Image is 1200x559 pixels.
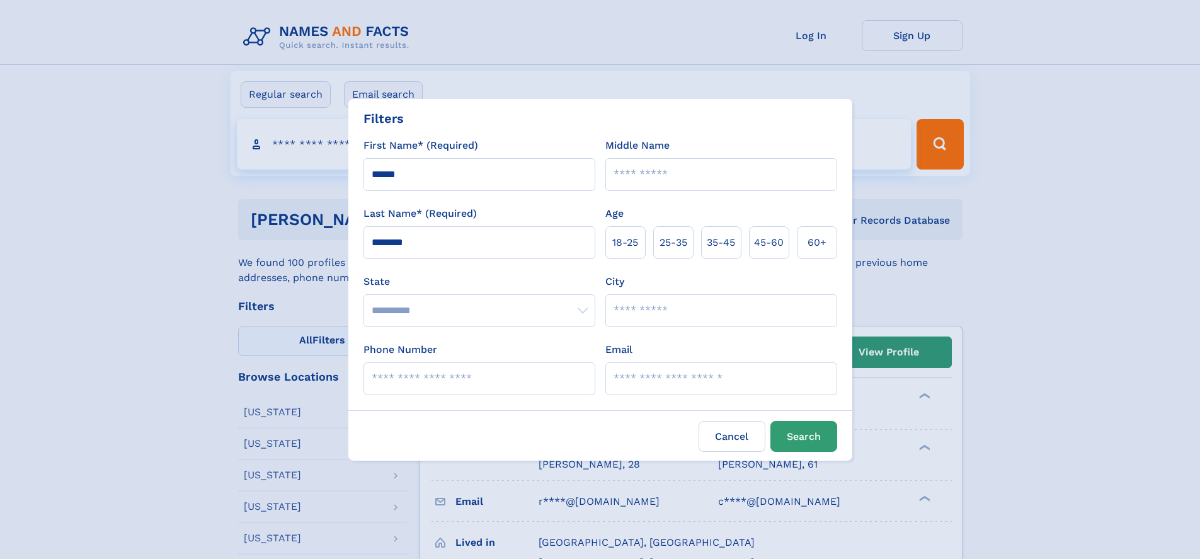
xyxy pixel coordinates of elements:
[699,421,765,452] label: Cancel
[605,342,632,357] label: Email
[660,235,687,250] span: 25‑35
[605,138,670,153] label: Middle Name
[612,235,638,250] span: 18‑25
[605,206,624,221] label: Age
[707,235,735,250] span: 35‑45
[363,342,437,357] label: Phone Number
[363,206,477,221] label: Last Name* (Required)
[363,274,595,289] label: State
[754,235,784,250] span: 45‑60
[605,274,624,289] label: City
[808,235,826,250] span: 60+
[363,138,478,153] label: First Name* (Required)
[363,109,404,128] div: Filters
[770,421,837,452] button: Search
